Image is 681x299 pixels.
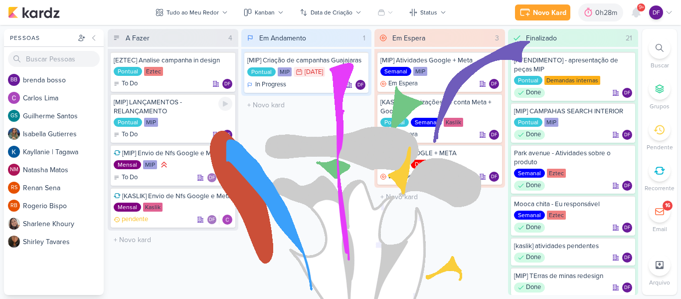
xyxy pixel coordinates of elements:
[10,77,17,83] p: bb
[622,88,632,98] div: Responsável: Diego Freitas
[8,51,100,67] input: Buscar Pessoas
[207,173,217,183] div: Diego Freitas
[622,181,632,191] div: Diego Freitas
[624,184,630,189] p: DF
[526,130,541,140] p: Done
[224,82,230,87] p: DF
[645,184,675,193] p: Recorrente
[514,283,545,293] div: Done
[411,160,434,169] div: Diário
[624,133,630,138] p: DF
[357,83,363,88] p: DF
[122,130,138,140] p: To Do
[489,79,499,89] div: Responsável: Diego Freitas
[624,91,630,96] p: DF
[491,82,497,87] p: DF
[526,33,557,43] div: Finalizado
[489,130,499,140] div: Responsável: Diego Freitas
[224,33,236,43] div: 4
[122,215,148,225] p: pendente
[526,181,541,191] p: Done
[355,80,365,90] div: Responsável: Diego Freitas
[595,7,620,18] div: 0h28m
[8,164,20,176] div: Natasha Matos
[653,225,667,234] p: Email
[380,67,411,76] div: Semanal
[114,67,142,76] div: Pontual
[650,102,670,111] p: Grupos
[622,88,632,98] div: Diego Freitas
[8,128,20,140] img: Isabella Gutierres
[159,160,169,170] div: Prioridade Alta
[622,130,632,140] div: Responsável: Diego Freitas
[222,215,232,225] img: Carlos Lima
[23,147,104,157] div: K a y l l a n i e | T a g a w a
[444,118,463,127] div: Kaslik
[514,200,633,209] div: Mooca chita - Eu responsável
[110,233,236,247] input: + Novo kard
[514,76,542,85] div: Pontual
[514,272,633,281] div: [MIP] TErras de minas redesign
[122,79,138,89] p: To Do
[514,118,542,127] div: Pontual
[218,97,232,111] div: Ligar relógio
[388,172,418,182] p: Em Espera
[114,192,232,201] div: [KASLIK] Envio de Nfs Google e Meta
[222,79,232,89] div: Diego Freitas
[222,79,232,89] div: Responsável: Diego Freitas
[639,3,644,11] span: 9+
[355,80,365,90] div: Diego Freitas
[388,79,418,89] p: Em Espera
[413,67,427,76] div: MIP
[114,130,138,140] div: To Do
[491,175,497,180] p: DF
[8,33,76,42] div: Pessoas
[207,173,219,183] div: Colaboradores: Diego Freitas
[23,75,104,85] div: b r e n d a b o s s o
[114,56,232,65] div: [EZTEC] Analise campanha in design
[489,172,499,182] div: Responsável: Diego Freitas
[8,182,20,194] div: Renan Sena
[651,61,669,70] p: Buscar
[209,218,215,223] p: DF
[207,215,219,225] div: Colaboradores: Diego Freitas
[23,219,104,229] div: S h a r l e n e K h o u r y
[224,133,230,138] p: DF
[622,283,632,293] div: Diego Freitas
[209,176,215,181] p: DF
[222,130,232,140] div: Diego Freitas
[207,215,217,225] div: Diego Freitas
[305,69,323,75] div: [DATE]
[411,118,442,127] div: Semanal
[514,242,633,251] div: [kaslik] atividades pendentes
[526,223,541,233] p: Done
[622,223,632,233] div: Responsável: Diego Freitas
[8,92,20,104] img: Carlos Lima
[23,183,104,193] div: R e n a n S e n a
[622,130,632,140] div: Diego Freitas
[665,202,671,210] div: 16
[10,203,17,209] p: RB
[622,253,632,263] div: Diego Freitas
[514,181,545,191] div: Done
[8,200,20,212] div: Rogerio Bispo
[388,130,418,140] p: Em Espera
[380,130,418,140] div: Em Espera
[489,130,499,140] div: Diego Freitas
[259,33,306,43] div: Em Andamento
[380,98,499,116] div: [KASLIK] Otimizações de conta Meta + Google
[126,33,150,43] div: A Fazer
[392,33,425,43] div: Em Espera
[514,149,633,167] div: Park avenue - Atividades sobre o produto
[8,236,20,248] img: Shirley Tavares
[514,223,545,233] div: Done
[622,283,632,293] div: Responsável: Diego Freitas
[23,201,104,211] div: R o g e r i o B i s p o
[622,223,632,233] div: Diego Freitas
[514,130,545,140] div: Done
[544,76,600,85] div: Demandas internas
[514,107,633,116] div: [MIP] CAMPAHAS SEARCH INTERIOR
[114,203,141,212] div: Mensal
[359,33,369,43] div: 1
[491,33,503,43] div: 3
